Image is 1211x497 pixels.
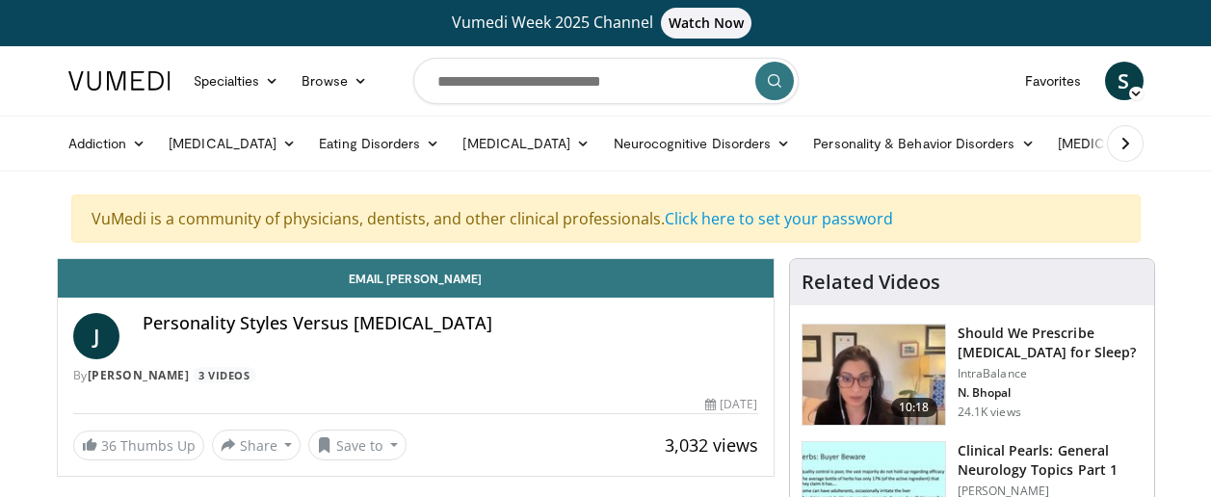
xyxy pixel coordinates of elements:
[413,58,799,104] input: Search topics, interventions
[212,430,302,460] button: Share
[958,405,1021,420] p: 24.1K views
[157,124,307,163] a: [MEDICAL_DATA]
[958,441,1143,480] h3: Clinical Pearls: General Neurology Topics Part 1
[705,396,757,413] div: [DATE]
[451,124,601,163] a: [MEDICAL_DATA]
[58,259,774,298] a: Email [PERSON_NAME]
[143,313,758,334] h4: Personality Styles Versus [MEDICAL_DATA]
[71,195,1141,243] div: VuMedi is a community of physicians, dentists, and other clinical professionals.
[73,367,758,384] div: By
[101,436,117,455] span: 36
[307,124,451,163] a: Eating Disorders
[1014,62,1093,100] a: Favorites
[182,62,291,100] a: Specialties
[73,431,204,460] a: 36 Thumbs Up
[88,367,190,383] a: [PERSON_NAME]
[1105,62,1144,100] a: S
[290,62,379,100] a: Browse
[193,367,256,383] a: 3 Videos
[68,71,171,91] img: VuMedi Logo
[802,271,940,294] h4: Related Videos
[802,324,1143,426] a: 10:18 Should We Prescribe [MEDICAL_DATA] for Sleep? IntraBalance N. Bhopal 24.1K views
[665,208,893,229] a: Click here to set your password
[73,313,119,359] a: J
[661,8,752,39] span: Watch Now
[958,324,1143,362] h3: Should We Prescribe [MEDICAL_DATA] for Sleep?
[665,433,758,457] span: 3,032 views
[803,325,945,425] img: f7087805-6d6d-4f4e-b7c8-917543aa9d8d.150x105_q85_crop-smart_upscale.jpg
[602,124,803,163] a: Neurocognitive Disorders
[891,398,937,417] span: 10:18
[308,430,407,460] button: Save to
[958,366,1143,381] p: IntraBalance
[71,8,1141,39] a: Vumedi Week 2025 ChannelWatch Now
[802,124,1045,163] a: Personality & Behavior Disorders
[57,124,158,163] a: Addiction
[958,385,1143,401] p: N. Bhopal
